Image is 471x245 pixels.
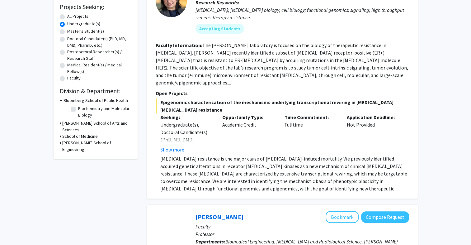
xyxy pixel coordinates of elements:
h3: Bloomberg School of Public Health [64,97,128,104]
h2: Projects Seeking: [60,3,131,11]
p: Seeking: [160,113,213,121]
a: [PERSON_NAME] [195,213,243,221]
div: Academic Credit [218,113,280,153]
label: Doctoral Candidate(s) (PhD, MD, DMD, PharmD, etc.) [67,36,131,49]
p: Application Deadline: [347,113,400,121]
div: [MEDICAL_DATA]; [MEDICAL_DATA] biology; cell biology; functional genomics; signaling; high throug... [195,6,409,21]
button: Show more [160,146,184,153]
b: Faculty Information: [156,42,202,48]
label: All Projects [67,13,88,20]
p: Open Projects [156,89,409,97]
label: Master's Student(s) [67,28,104,35]
iframe: Chat [5,217,26,240]
p: Professor [195,230,409,238]
label: Medical Resident(s) / Medical Fellow(s) [67,62,131,75]
h2: Division & Department: [60,87,131,95]
fg-read-more: The [PERSON_NAME] laboratory is focused on the biology of therapeutic resistance in [MEDICAL_DATA... [156,42,408,86]
mat-chip: Accepting Students [195,24,244,34]
label: Undergraduate(s) [67,21,100,27]
h3: [PERSON_NAME] School of Engineering [62,140,131,153]
h3: [PERSON_NAME] School of Arts and Sciences [62,120,131,133]
p: Time Commitment: [285,113,337,121]
b: Departments: [195,238,225,245]
p: [MEDICAL_DATA] resistance is the major cause of [MEDICAL_DATA]-induced mortality. We previously i... [160,155,409,200]
div: Fulltime [280,113,342,153]
h3: School of Medicine [62,133,98,140]
div: Undergraduate(s), Doctoral Candidate(s) (PhD, MD, DMD, PharmD, etc.), Postdoctoral Researcher(s) ... [160,121,213,188]
p: Opportunity Type: [222,113,275,121]
label: Faculty [67,75,81,81]
button: Add Arvind Pathak to Bookmarks [326,211,359,223]
label: Biochemistry and Molecular Biology [78,105,130,118]
div: Not Provided [342,113,404,153]
button: Compose Request to Arvind Pathak [361,211,409,223]
span: Epigenomic characterization of the mechanisms underlying transcriptional rewiring in [MEDICAL_DAT... [156,98,409,113]
p: Faculty [195,223,409,230]
label: Postdoctoral Researcher(s) / Research Staff [67,49,131,62]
